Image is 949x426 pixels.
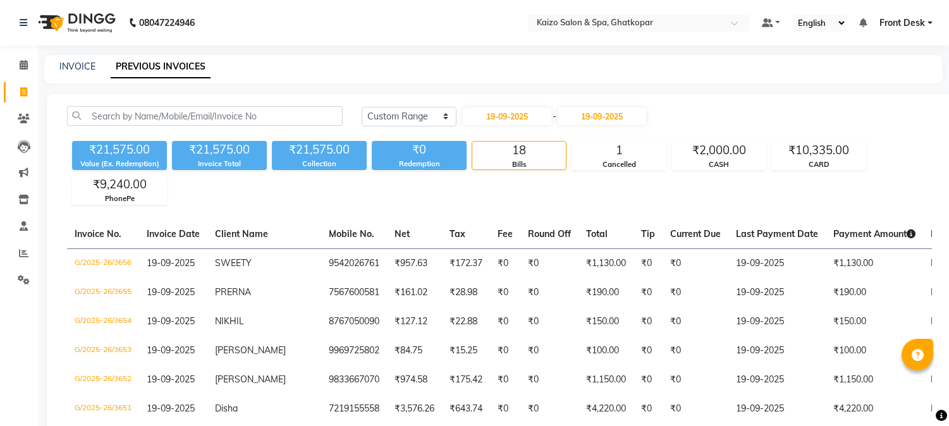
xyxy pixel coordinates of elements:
[826,365,923,394] td: ₹1,150.00
[520,278,579,307] td: ₹0
[736,228,818,240] span: Last Payment Date
[442,278,490,307] td: ₹28.98
[147,315,195,327] span: 19-09-2025
[321,394,387,423] td: 7219155558
[490,336,520,365] td: ₹0
[579,336,634,365] td: ₹100.00
[463,107,551,125] input: Start Date
[147,344,195,356] span: 19-09-2025
[387,394,442,423] td: ₹3,576.26
[321,336,387,365] td: 9969725802
[728,307,826,336] td: 19-09-2025
[728,336,826,365] td: 19-09-2025
[147,403,195,414] span: 19-09-2025
[472,159,566,170] div: Bills
[372,159,467,169] div: Redemption
[579,278,634,307] td: ₹190.00
[490,248,520,278] td: ₹0
[663,307,728,336] td: ₹0
[879,16,925,30] span: Front Desk
[634,278,663,307] td: ₹0
[147,374,195,385] span: 19-09-2025
[572,142,666,159] div: 1
[321,365,387,394] td: 9833667070
[826,248,923,278] td: ₹1,130.00
[172,159,267,169] div: Invoice Total
[172,141,267,159] div: ₹21,575.00
[372,141,467,159] div: ₹0
[663,394,728,423] td: ₹0
[215,286,251,298] span: PRERNA
[67,365,139,394] td: G/2025-26/3652
[32,5,119,40] img: logo
[772,142,866,159] div: ₹10,335.00
[520,336,579,365] td: ₹0
[833,228,915,240] span: Payment Amount
[147,286,195,298] span: 19-09-2025
[670,228,721,240] span: Current Due
[520,365,579,394] td: ₹0
[728,278,826,307] td: 19-09-2025
[826,307,923,336] td: ₹150.00
[387,307,442,336] td: ₹127.12
[490,394,520,423] td: ₹0
[442,336,490,365] td: ₹15.25
[579,394,634,423] td: ₹4,220.00
[72,141,167,159] div: ₹21,575.00
[215,403,238,414] span: Disha
[442,365,490,394] td: ₹175.42
[321,307,387,336] td: 8767050090
[215,344,286,356] span: [PERSON_NAME]
[67,307,139,336] td: G/2025-26/3654
[442,394,490,423] td: ₹643.74
[387,365,442,394] td: ₹974.58
[672,142,766,159] div: ₹2,000.00
[728,248,826,278] td: 19-09-2025
[490,365,520,394] td: ₹0
[442,248,490,278] td: ₹172.37
[672,159,766,170] div: CASH
[59,61,95,72] a: INVOICE
[528,228,571,240] span: Round Off
[67,248,139,278] td: G/2025-26/3656
[728,394,826,423] td: 19-09-2025
[387,248,442,278] td: ₹957.63
[641,228,655,240] span: Tip
[67,336,139,365] td: G/2025-26/3653
[272,141,367,159] div: ₹21,575.00
[579,248,634,278] td: ₹1,130.00
[520,307,579,336] td: ₹0
[73,176,166,193] div: ₹9,240.00
[663,278,728,307] td: ₹0
[67,394,139,423] td: G/2025-26/3651
[72,159,167,169] div: Value (Ex. Redemption)
[498,228,513,240] span: Fee
[826,336,923,365] td: ₹100.00
[387,336,442,365] td: ₹84.75
[728,365,826,394] td: 19-09-2025
[520,248,579,278] td: ₹0
[634,307,663,336] td: ₹0
[147,257,195,269] span: 19-09-2025
[634,336,663,365] td: ₹0
[572,159,666,170] div: Cancelled
[579,307,634,336] td: ₹150.00
[558,107,646,125] input: End Date
[634,394,663,423] td: ₹0
[634,248,663,278] td: ₹0
[896,375,936,413] iframe: chat widget
[663,365,728,394] td: ₹0
[472,142,566,159] div: 18
[111,56,211,78] a: PREVIOUS INVOICES
[215,374,286,385] span: [PERSON_NAME]
[395,228,410,240] span: Net
[73,193,166,204] div: PhonePe
[147,228,200,240] span: Invoice Date
[67,106,343,126] input: Search by Name/Mobile/Email/Invoice No
[215,228,268,240] span: Client Name
[553,110,556,123] span: -
[442,307,490,336] td: ₹22.88
[329,228,374,240] span: Mobile No.
[387,278,442,307] td: ₹161.02
[490,278,520,307] td: ₹0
